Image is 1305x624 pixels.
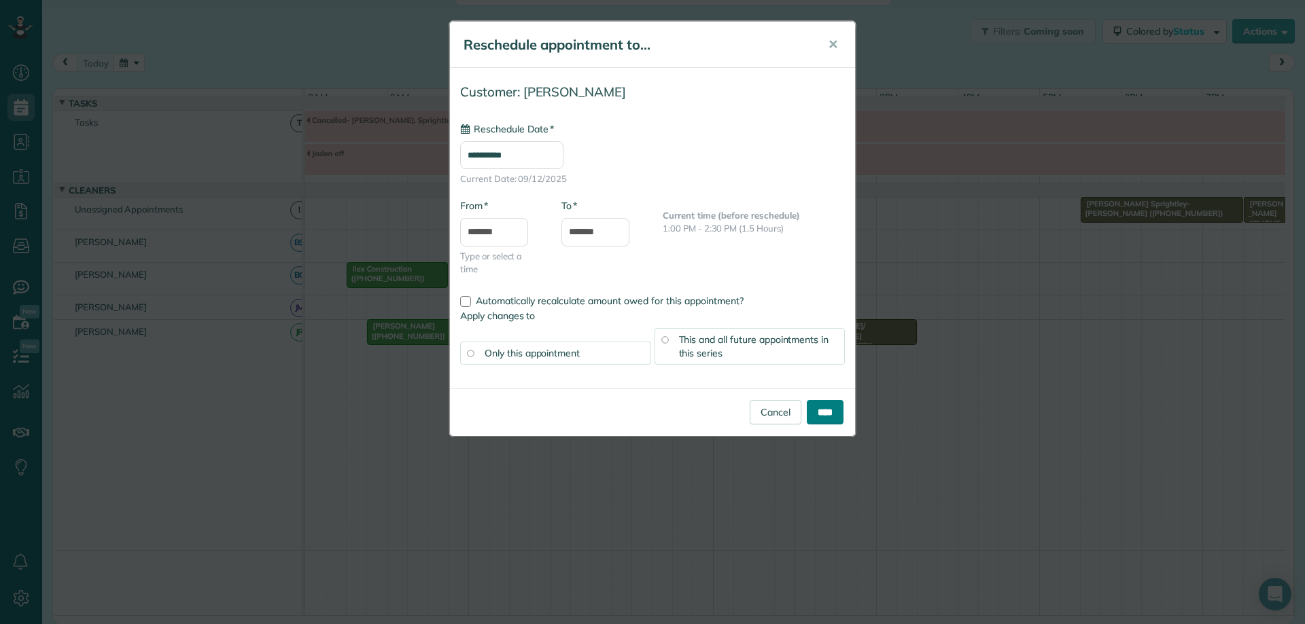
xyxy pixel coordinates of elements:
span: This and all future appointments in this series [679,333,829,359]
h4: Customer: [PERSON_NAME] [460,85,845,99]
label: From [460,199,488,213]
label: Reschedule Date [460,122,554,136]
h5: Reschedule appointment to... [464,35,809,54]
span: Current Date: 09/12/2025 [460,172,845,185]
label: To [561,199,577,213]
span: Only this appointment [485,347,580,359]
input: Only this appointment [467,350,474,356]
span: Automatically recalculate amount owed for this appointment? [476,295,744,307]
span: Type or select a time [460,250,541,276]
input: This and all future appointments in this series [661,336,668,343]
label: Apply changes to [460,309,845,323]
a: Cancel [750,400,801,424]
b: Current time (before reschedule) [663,210,800,221]
span: ✕ [828,37,838,52]
p: 1:00 PM - 2:30 PM (1.5 Hours) [663,222,845,235]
